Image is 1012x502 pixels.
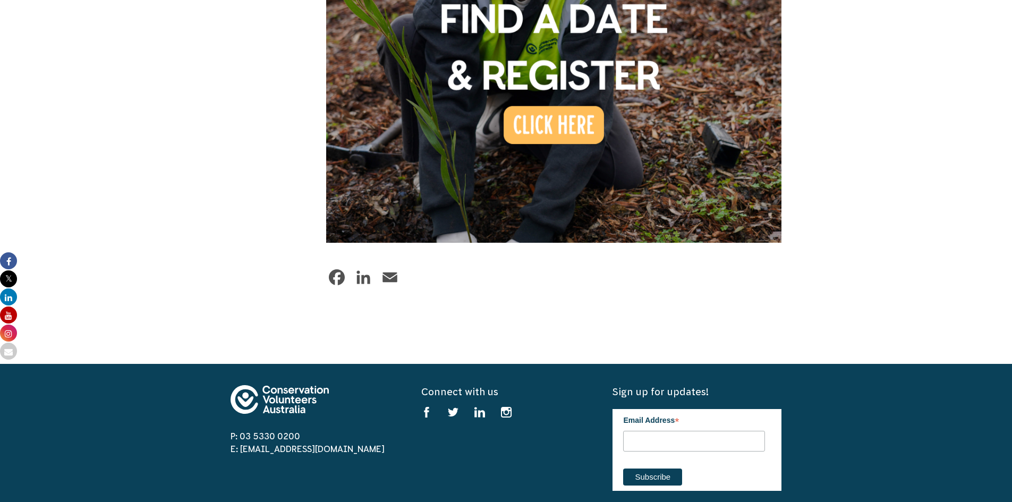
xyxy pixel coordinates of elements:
[623,469,682,486] input: Subscribe
[231,431,300,441] a: P: 03 5330 0200
[231,444,385,454] a: E: [EMAIL_ADDRESS][DOMAIN_NAME]
[613,385,781,398] h5: Sign up for updates!
[231,385,329,414] img: logo-footer.svg
[353,267,374,288] a: LinkedIn
[379,267,401,288] a: Email
[623,409,765,429] label: Email Address
[326,267,347,288] a: Facebook
[421,385,590,398] h5: Connect with us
